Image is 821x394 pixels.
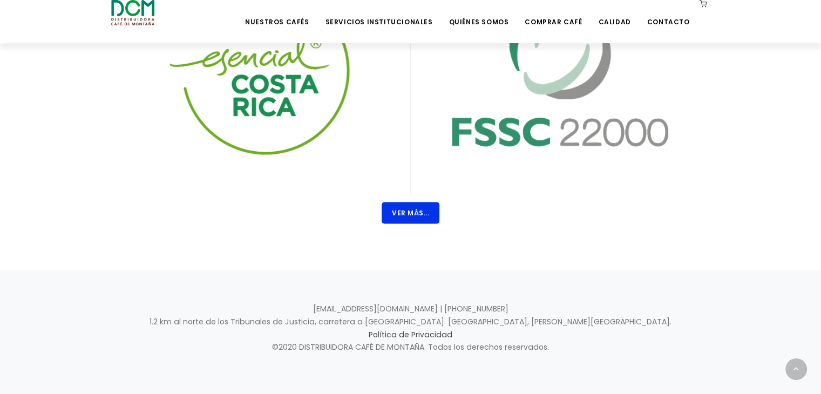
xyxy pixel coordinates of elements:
[369,329,452,339] a: Política de Privacidad
[382,208,439,218] a: Ver Más...
[318,1,439,26] a: Servicios Institucionales
[592,1,637,26] a: Calidad
[111,302,710,354] p: [EMAIL_ADDRESS][DOMAIN_NAME] | [PHONE_NUMBER] 1.2 km al norte de los Tribunales de Justicia, carr...
[382,202,439,223] button: Ver Más...
[641,1,696,26] a: Contacto
[518,1,588,26] a: Comprar Café
[239,1,315,26] a: Nuestros Cafés
[442,1,515,26] a: Quiénes Somos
